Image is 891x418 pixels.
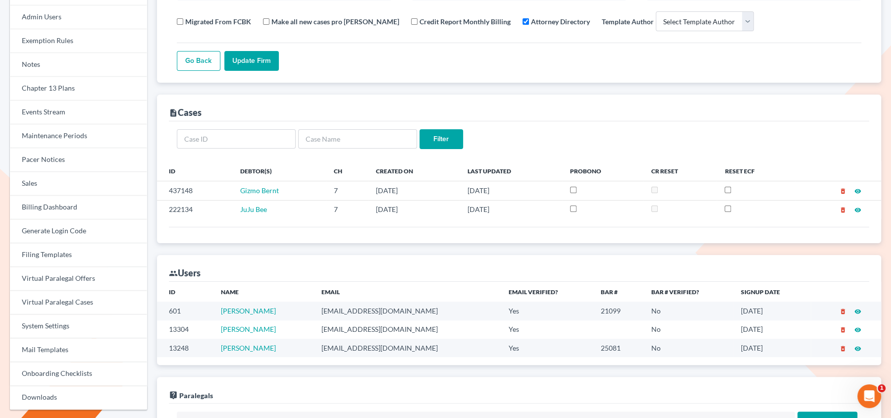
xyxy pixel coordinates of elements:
label: Attorney Directory [531,16,590,27]
td: [DATE] [368,200,460,219]
a: Onboarding Checklists [10,362,147,386]
a: visibility [854,344,861,352]
div: Users [169,267,201,279]
a: delete_forever [839,344,846,352]
td: No [643,302,733,320]
a: visibility [854,186,861,195]
a: Maintenance Periods [10,124,147,148]
th: Email [314,282,501,302]
i: live_help [169,391,178,400]
td: [EMAIL_ADDRESS][DOMAIN_NAME] [314,320,501,339]
a: Generate Login Code [10,219,147,243]
label: Template Author [602,16,654,27]
label: Credit Report Monthly Billing [419,16,511,27]
a: visibility [854,325,861,333]
td: Yes [501,339,593,357]
td: 21099 [593,302,643,320]
th: Email Verified? [501,282,593,302]
a: Virtual Paralegal Offers [10,267,147,291]
a: Pacer Notices [10,148,147,172]
a: visibility [854,205,861,213]
th: ID [157,161,232,181]
td: 437148 [157,181,232,200]
a: Mail Templates [10,338,147,362]
td: [DATE] [733,302,811,320]
th: Name [213,282,314,302]
td: No [643,339,733,357]
a: Go Back [177,51,220,71]
input: Case ID [177,129,296,149]
i: description [169,108,178,117]
a: JuJu Bee [240,205,266,213]
td: 601 [157,302,213,320]
a: Exemption Rules [10,29,147,53]
td: 13248 [157,339,213,357]
td: [DATE] [460,181,562,200]
td: [EMAIL_ADDRESS][DOMAIN_NAME] [314,339,501,357]
a: Virtual Paralegal Cases [10,291,147,314]
a: Downloads [10,386,147,410]
i: delete_forever [839,345,846,352]
td: 7 [326,200,368,219]
a: Sales [10,172,147,196]
i: delete_forever [839,326,846,333]
td: [DATE] [460,200,562,219]
a: Notes [10,53,147,77]
th: ProBono [562,161,643,181]
a: delete_forever [839,205,846,213]
a: Gizmo Bernt [240,186,278,195]
i: delete_forever [839,188,846,195]
td: 7 [326,181,368,200]
a: delete_forever [839,325,846,333]
th: Bar # Verified? [643,282,733,302]
th: Reset ECF [717,161,795,181]
a: [PERSON_NAME] [221,307,276,315]
th: Last Updated [460,161,562,181]
th: ID [157,282,213,302]
a: Chapter 13 Plans [10,77,147,101]
a: Billing Dashboard [10,196,147,219]
td: 25081 [593,339,643,357]
i: visibility [854,326,861,333]
input: Filter [419,129,463,149]
td: 13304 [157,320,213,339]
i: delete_forever [839,207,846,213]
a: Events Stream [10,101,147,124]
a: Admin Users [10,5,147,29]
th: Debtor(s) [232,161,326,181]
label: Migrated From FCBK [185,16,251,27]
a: delete_forever [839,307,846,315]
td: [DATE] [733,320,811,339]
div: Cases [169,106,202,118]
td: [DATE] [733,339,811,357]
th: Ch [326,161,368,181]
th: Created On [368,161,460,181]
a: visibility [854,307,861,315]
td: Yes [501,320,593,339]
i: visibility [854,207,861,213]
th: CR Reset [643,161,717,181]
td: Yes [501,302,593,320]
i: visibility [854,188,861,195]
td: 222134 [157,200,232,219]
a: System Settings [10,314,147,338]
i: delete_forever [839,308,846,315]
a: [PERSON_NAME] [221,344,276,352]
i: visibility [854,345,861,352]
i: visibility [854,308,861,315]
a: delete_forever [839,186,846,195]
input: Case Name [298,129,417,149]
td: [DATE] [368,181,460,200]
th: Signup Date [733,282,811,302]
td: [EMAIL_ADDRESS][DOMAIN_NAME] [314,302,501,320]
label: Make all new cases pro [PERSON_NAME] [271,16,399,27]
a: Filing Templates [10,243,147,267]
input: Update Firm [224,51,279,71]
td: No [643,320,733,339]
th: Bar # [593,282,643,302]
iframe: Intercom live chat [857,384,881,408]
span: 1 [878,384,886,392]
a: [PERSON_NAME] [221,325,276,333]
